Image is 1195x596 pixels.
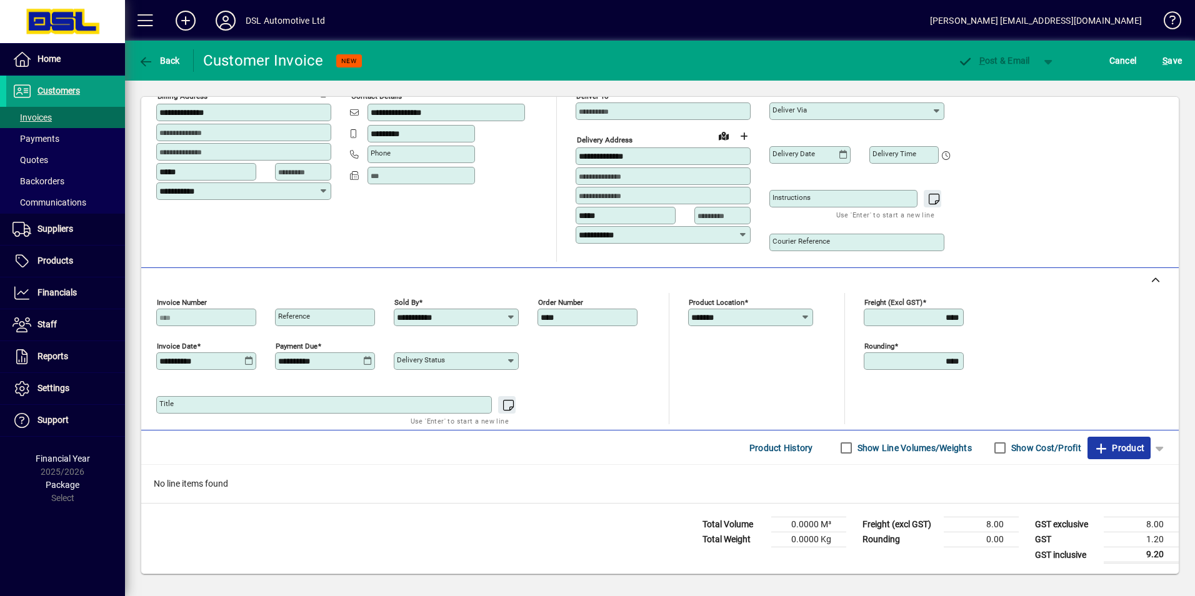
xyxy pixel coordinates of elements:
button: Product [1087,437,1151,459]
mat-label: Delivery time [872,149,916,158]
a: Knowledge Base [1154,2,1179,43]
a: Backorders [6,171,125,192]
span: Invoices [12,112,52,122]
button: Back [135,49,183,72]
span: Financials [37,287,77,297]
mat-label: Instructions [772,193,811,202]
mat-label: Delivery date [772,149,815,158]
span: Financial Year [36,454,90,464]
mat-label: Delivery status [397,355,445,364]
button: Post & Email [951,49,1036,72]
td: 0.0000 Kg [771,532,846,547]
mat-label: Freight (excl GST) [864,298,922,307]
td: 1.20 [1104,532,1179,547]
span: P [979,56,985,66]
span: Quotes [12,155,48,165]
td: GST exclusive [1029,517,1104,532]
a: Financials [6,277,125,309]
span: Settings [37,383,69,393]
span: Package [46,480,79,490]
a: View on map [714,126,734,146]
a: Reports [6,341,125,372]
a: Staff [6,309,125,340]
button: Save [1159,49,1185,72]
td: GST [1029,532,1104,547]
app-page-header-button: Back [125,49,194,72]
a: Support [6,405,125,436]
td: Rounding [856,532,944,547]
span: NEW [341,57,357,65]
td: 0.0000 M³ [771,517,846,532]
mat-label: Invoice date [157,342,197,350]
span: Communications [12,197,86,207]
td: Total Volume [696,517,771,532]
div: [PERSON_NAME] [EMAIL_ADDRESS][DOMAIN_NAME] [930,11,1142,31]
span: Customers [37,86,80,96]
span: Payments [12,134,59,144]
span: Back [138,56,180,66]
mat-label: Rounding [864,342,894,350]
span: Home [37,54,61,64]
td: GST inclusive [1029,547,1104,563]
td: Freight (excl GST) [856,517,944,532]
button: Copy to Delivery address [314,82,334,102]
a: Quotes [6,149,125,171]
span: Cancel [1109,51,1137,71]
span: ave [1162,51,1182,71]
button: Add [166,9,206,32]
a: Suppliers [6,214,125,245]
a: Settings [6,373,125,404]
label: Show Line Volumes/Weights [855,442,972,454]
mat-hint: Use 'Enter' to start a new line [411,414,509,428]
mat-label: Phone [371,149,391,157]
span: S [1162,56,1167,66]
a: Products [6,246,125,277]
mat-label: Order number [538,298,583,307]
mat-label: Invoice number [157,298,207,307]
span: Staff [37,319,57,329]
a: Invoices [6,107,125,128]
a: Home [6,44,125,75]
mat-label: Reference [278,312,310,320]
mat-label: Sold by [394,298,419,307]
mat-label: Deliver via [772,106,807,114]
span: Products [37,256,73,266]
td: 8.00 [1104,517,1179,532]
a: Payments [6,128,125,149]
mat-label: Title [159,399,174,408]
button: Cancel [1106,49,1140,72]
td: 9.20 [1104,547,1179,563]
a: View on map [294,82,314,102]
span: ost & Email [957,56,1030,66]
mat-label: Payment due [276,342,317,350]
span: Product History [749,438,813,458]
span: Reports [37,351,68,361]
div: No line items found [141,465,1179,503]
mat-label: Product location [689,298,744,307]
span: Backorders [12,176,64,186]
td: Total Weight [696,532,771,547]
a: Communications [6,192,125,213]
div: Customer Invoice [203,51,324,71]
button: Profile [206,9,246,32]
td: 8.00 [944,517,1019,532]
span: Suppliers [37,224,73,234]
td: 0.00 [944,532,1019,547]
span: Product [1094,438,1144,458]
mat-hint: Use 'Enter' to start a new line [836,207,934,222]
span: Support [37,415,69,425]
div: DSL Automotive Ltd [246,11,325,31]
button: Choose address [734,126,754,146]
button: Product History [744,437,818,459]
mat-label: Courier Reference [772,237,830,246]
label: Show Cost/Profit [1009,442,1081,454]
